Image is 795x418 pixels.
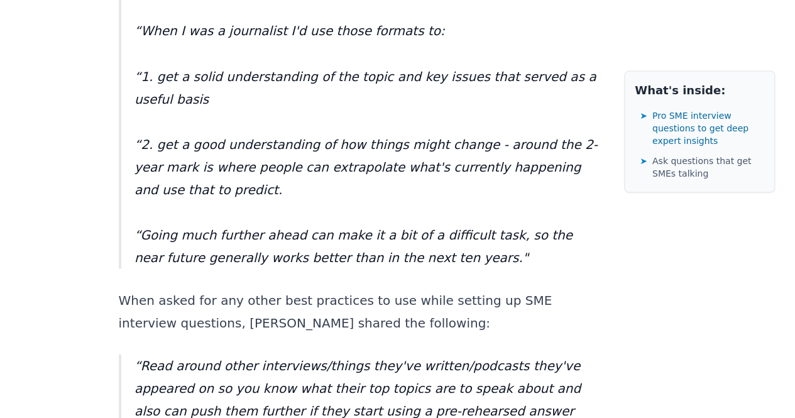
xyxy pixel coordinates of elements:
[640,151,764,182] a: ➤Ask questions that get SMEs talking
[640,109,647,121] span: ➤
[640,154,647,167] span: ➤
[652,154,764,179] span: Ask questions that get SMEs talking
[119,289,601,334] p: When asked for any other best practices to use while setting up SME interview questions, [PERSON_...
[652,109,764,146] span: Pro SME interview questions to get deep expert insights
[635,81,764,99] h2: What's inside:
[640,106,764,149] a: ➤Pro SME interview questions to get deep expert insights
